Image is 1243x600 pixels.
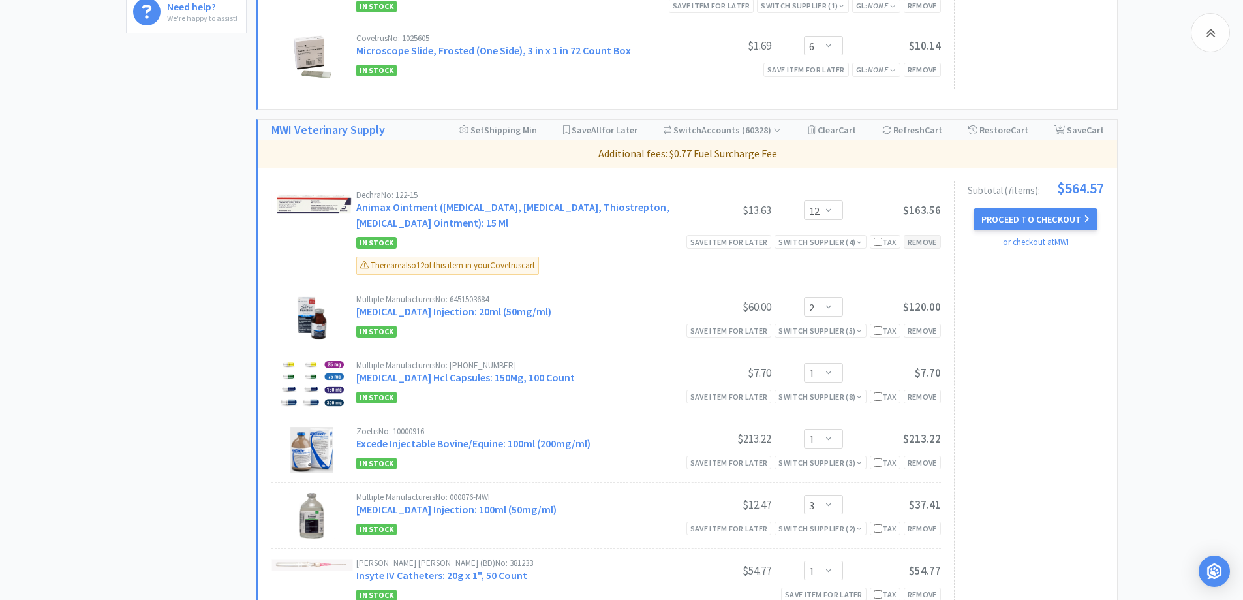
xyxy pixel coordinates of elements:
div: Covetrus No: 1025605 [356,34,673,42]
a: MWI Veterinary Supply [271,121,385,140]
div: Save item for later [686,522,772,535]
i: None [868,1,888,10]
i: None [868,65,888,74]
span: $7.70 [915,366,941,380]
div: Switch Supplier ( 8 ) [778,390,862,403]
div: Multiple Manufacturers No: 6451503684 [356,295,673,304]
div: Remove [904,324,941,338]
div: Remove [904,235,941,249]
span: ( 60328 ) [740,124,781,136]
div: Save item for later [686,390,772,403]
img: a7e8db5819294adba29a26c7136aeb09_462339.png [280,361,344,407]
div: Switch Supplier ( 4 ) [778,236,862,248]
span: GL: [856,1,897,10]
img: ded95f55577d42bc84b0644c60d59a74_6762.png [289,493,335,539]
div: $1.69 [673,38,771,54]
span: In Stock [356,524,397,535]
div: $60.00 [673,299,771,315]
img: 7c10a980de08435fade17ed6d2786e9b_171.png [290,427,333,473]
span: Switch [673,124,701,136]
span: Cart [1011,124,1028,136]
span: $10.14 [909,39,941,53]
div: Tax [874,324,897,337]
div: Save item for later [686,456,772,469]
div: Tax [874,390,897,403]
span: In Stock [356,392,397,403]
div: $12.47 [673,497,771,513]
img: c3f685acf0f7416b8c45b6554a4ef553_17964.png [271,191,353,217]
div: Switch Supplier ( 3 ) [778,456,862,469]
a: Excede Injectable Bovine/Equine: 100ml (200mg/ml) [356,437,591,450]
div: Restore [968,120,1028,140]
div: $54.77 [673,563,771,578]
div: Remove [904,63,941,76]
span: $120.00 [903,300,941,314]
span: $163.56 [903,203,941,217]
div: Shipping Min [459,120,537,140]
div: Remove [904,456,941,469]
div: Multiple Manufacturers No: 000876-MWI [356,493,673,501]
div: Zoetis No: 10000916 [356,427,673,435]
span: Save for Later [572,124,637,136]
span: Cart [1086,124,1104,136]
span: $213.22 [903,432,941,446]
span: In Stock [356,65,397,76]
span: $54.77 [909,563,941,578]
p: We're happy to assist! [167,12,238,24]
a: [MEDICAL_DATA] Hcl Capsules: 150Mg, 100 Count [356,371,575,384]
div: Switch Supplier ( 5 ) [778,324,862,337]
span: Cart [838,124,856,136]
button: Proceed to Checkout [974,208,1097,230]
p: Additional fees: $0.77 Fuel Surcharge Fee [264,146,1112,163]
span: $564.57 [1057,181,1104,195]
a: Microscope Slide, Frosted (One Side), 3 in x 1 in 72 Count Box [356,44,631,57]
div: Open Intercom Messenger [1199,556,1230,587]
span: In Stock [356,458,397,469]
div: Tax [874,236,897,248]
div: $13.63 [673,202,771,218]
a: [MEDICAL_DATA] Injection: 100ml (50mg/ml) [356,503,557,516]
div: Multiple Manufacturers No: [PHONE_NUMBER] [356,361,673,370]
div: Switch Supplier ( 2 ) [778,522,862,535]
span: In Stock [356,326,397,338]
span: Set [470,124,484,136]
span: In Stock [356,237,397,249]
div: Save [1054,120,1104,140]
div: Remove [904,522,941,535]
img: 22b1b952af37456d82c707c25a2731ae_519897.png [271,559,353,572]
span: All [591,124,602,136]
img: 1c1ea31d0ca44d4abf629698750cbab0_377240.png [290,34,333,80]
div: [PERSON_NAME] [PERSON_NAME] (BD) No: 381233 [356,559,673,567]
a: Insyte IV Catheters: 20g x 1", 50 Count [356,569,527,582]
div: Clear [808,120,856,140]
div: Save item for later [763,63,849,76]
span: GL: [856,65,897,74]
div: Remove [904,390,941,403]
div: Tax [874,522,897,535]
div: Tax [874,456,897,469]
span: Cart [925,124,942,136]
div: Save item for later [686,235,772,249]
div: $7.70 [673,365,771,381]
img: 528e4252de764cfc969a563464301ff6_209190.png [294,295,330,341]
a: Animax Ointment ([MEDICAL_DATA], [MEDICAL_DATA], Thiostrepton, [MEDICAL_DATA] Ointment): 15 Ml [356,200,669,229]
div: There are also 12 of this item in your Covetrus cart [356,257,539,275]
div: Save item for later [686,324,772,338]
a: [MEDICAL_DATA] Injection: 20ml (50mg/ml) [356,305,551,318]
div: $213.22 [673,431,771,447]
div: Accounts [664,120,782,140]
div: Refresh [882,120,942,140]
div: Subtotal ( 7 item s ): [968,181,1104,195]
span: $37.41 [909,497,941,512]
div: Dechra No: 122-15 [356,191,673,199]
a: or checkout at MWI [1003,236,1069,247]
span: In Stock [356,1,397,12]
